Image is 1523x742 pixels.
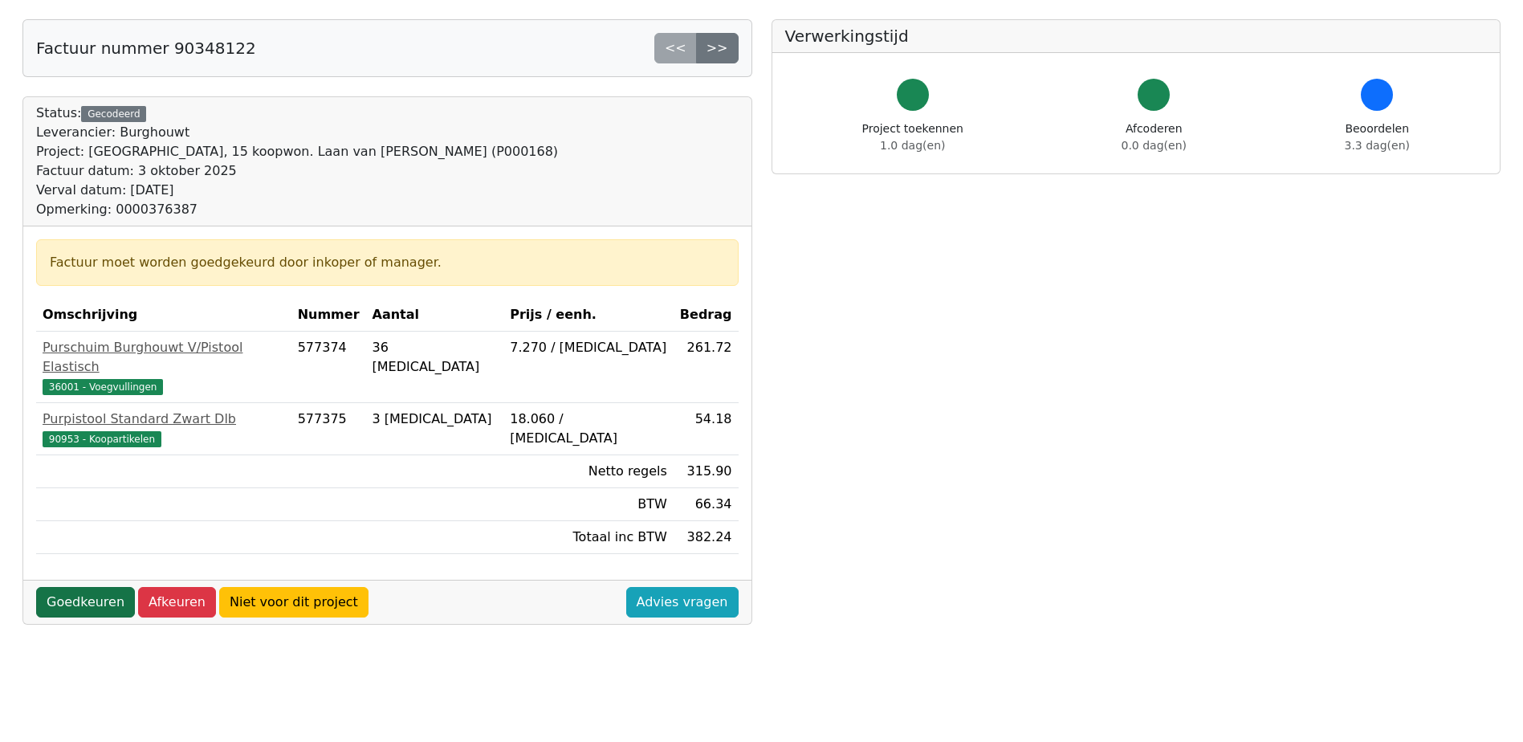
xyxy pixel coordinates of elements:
div: Project toekennen [862,120,963,154]
th: Prijs / eenh. [503,299,674,332]
td: 577374 [291,332,366,403]
div: Beoordelen [1345,120,1410,154]
div: 36 [MEDICAL_DATA] [373,338,498,377]
div: Factuur moet worden goedgekeurd door inkoper of manager. [50,253,725,272]
div: 7.270 / [MEDICAL_DATA] [510,338,667,357]
div: Purschuim Burghouwt V/Pistool Elastisch [43,338,285,377]
div: Leverancier: Burghouwt [36,123,558,142]
th: Omschrijving [36,299,291,332]
td: BTW [503,488,674,521]
th: Aantal [366,299,504,332]
a: Advies vragen [626,587,739,618]
div: Gecodeerd [81,106,146,122]
span: 1.0 dag(en) [880,139,945,152]
span: 3.3 dag(en) [1345,139,1410,152]
div: Project: [GEOGRAPHIC_DATA], 15 koopwon. Laan van [PERSON_NAME] (P000168) [36,142,558,161]
a: Afkeuren [138,587,216,618]
a: >> [696,33,739,63]
h5: Factuur nummer 90348122 [36,39,256,58]
h5: Verwerkingstijd [785,26,1488,46]
th: Bedrag [674,299,739,332]
a: Goedkeuren [36,587,135,618]
td: Totaal inc BTW [503,521,674,554]
span: 36001 - Voegvullingen [43,379,163,395]
td: 261.72 [674,332,739,403]
span: 0.0 dag(en) [1122,139,1187,152]
a: Purpistool Standard Zwart Dlb90953 - Koopartikelen [43,410,285,448]
td: 382.24 [674,521,739,554]
div: Afcoderen [1122,120,1187,154]
td: 577375 [291,403,366,455]
td: 66.34 [674,488,739,521]
div: Verval datum: [DATE] [36,181,558,200]
div: Status: [36,104,558,219]
div: Opmerking: 0000376387 [36,200,558,219]
div: Purpistool Standard Zwart Dlb [43,410,285,429]
td: 54.18 [674,403,739,455]
div: Factuur datum: 3 oktober 2025 [36,161,558,181]
a: Niet voor dit project [219,587,369,618]
td: 315.90 [674,455,739,488]
td: Netto regels [503,455,674,488]
div: 3 [MEDICAL_DATA] [373,410,498,429]
a: Purschuim Burghouwt V/Pistool Elastisch36001 - Voegvullingen [43,338,285,396]
span: 90953 - Koopartikelen [43,431,161,447]
th: Nummer [291,299,366,332]
div: 18.060 / [MEDICAL_DATA] [510,410,667,448]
